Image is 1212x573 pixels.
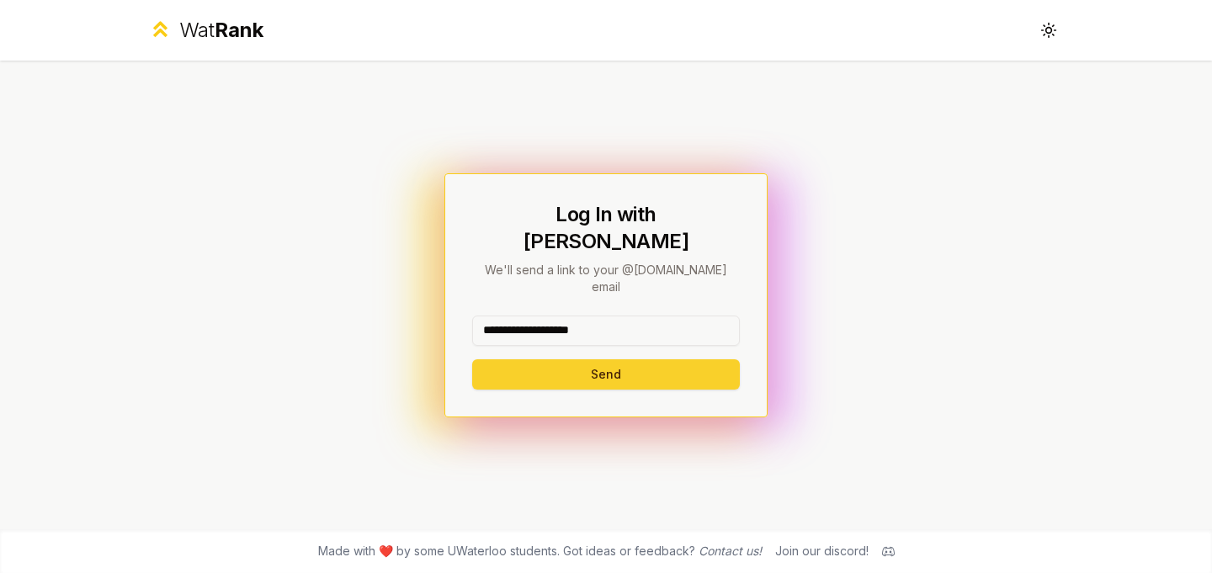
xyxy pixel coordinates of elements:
a: Contact us! [699,544,762,558]
button: Send [472,359,740,390]
a: WatRank [148,17,263,44]
h1: Log In with [PERSON_NAME] [472,201,740,255]
div: Wat [179,17,263,44]
div: Join our discord! [775,543,869,560]
span: Rank [215,18,263,42]
p: We'll send a link to your @[DOMAIN_NAME] email [472,262,740,295]
span: Made with ❤️ by some UWaterloo students. Got ideas or feedback? [318,543,762,560]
